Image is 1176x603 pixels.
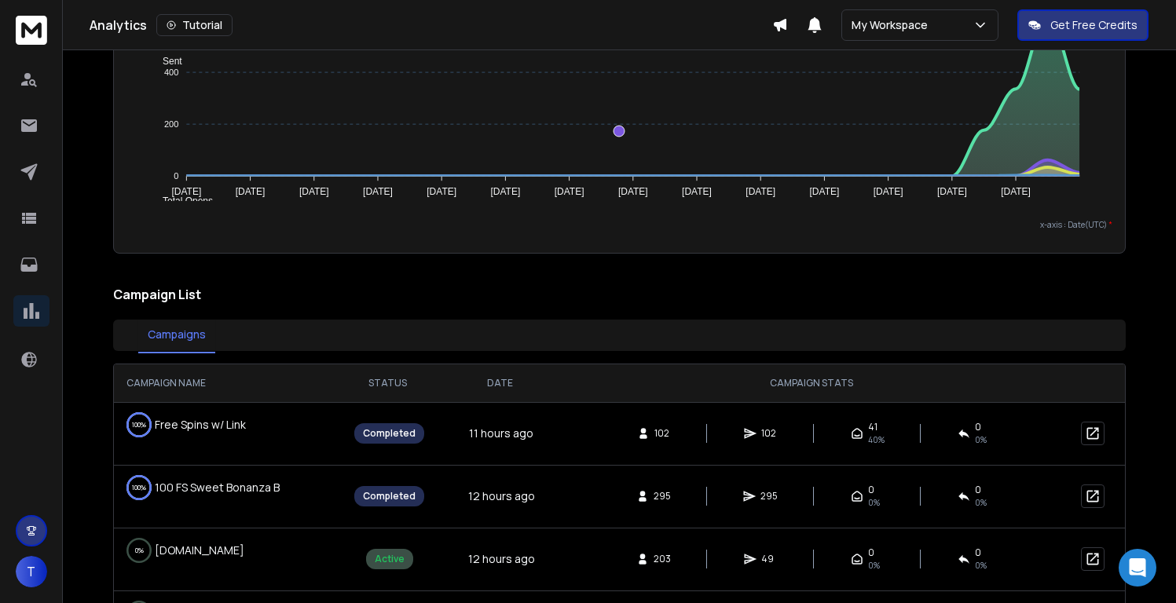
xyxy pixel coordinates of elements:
span: 0 % [975,496,987,509]
span: 49 [761,553,777,565]
div: Completed [354,486,424,506]
td: [DOMAIN_NAME] [114,528,331,572]
p: x-axis : Date(UTC) [126,219,1112,231]
tspan: [DATE] [1002,186,1031,197]
tspan: [DATE] [937,186,967,197]
td: 11 hours ago [445,402,555,465]
p: My Workspace [852,17,934,33]
span: 295 [760,490,778,502]
th: CAMPAIGN NAME [114,364,331,402]
td: Free Spins w/ Link [114,403,331,447]
tspan: [DATE] [810,186,840,197]
td: 12 hours ago [445,465,555,528]
th: DATE [445,364,555,402]
tspan: [DATE] [172,186,202,197]
span: 0 [868,484,874,496]
span: 0% [868,496,880,509]
tspan: 0 [174,171,179,181]
th: STATUS [331,364,445,402]
span: 40 % [868,433,885,446]
tspan: [DATE] [618,186,648,197]
span: 203 [654,553,671,565]
tspan: [DATE] [427,186,457,197]
span: 0 % [975,433,987,446]
span: 0 % [975,559,987,572]
button: T [16,556,47,587]
tspan: [DATE] [874,186,903,197]
button: Get Free Credits [1017,9,1149,41]
span: 102 [761,427,777,440]
tspan: [DATE] [682,186,712,197]
td: 100 FS Sweet Bonanza B [114,466,331,510]
p: 100 % [132,480,146,495]
tspan: [DATE] [299,186,329,197]
span: 41 [868,421,877,433]
td: 12 hours ago [445,528,555,590]
tspan: [DATE] [236,186,266,197]
div: Active [366,549,413,569]
button: Campaigns [138,317,215,353]
span: 295 [654,490,671,502]
th: CAMPAIGN STATS [555,364,1068,402]
span: Total Opens [151,196,213,206]
tspan: [DATE] [555,186,584,197]
tspan: [DATE] [746,186,776,197]
tspan: [DATE] [491,186,521,197]
button: Tutorial [156,14,233,36]
tspan: 200 [164,119,178,129]
div: Open Intercom Messenger [1119,549,1156,587]
p: 100 % [132,417,146,433]
span: 0 [975,421,981,433]
span: Sent [151,56,182,67]
div: Completed [354,423,424,444]
span: 102 [654,427,670,440]
tspan: [DATE] [363,186,393,197]
p: 0 % [135,543,144,558]
div: Analytics [90,14,772,36]
span: 0 [975,484,981,496]
span: 0 [975,546,981,559]
span: 0 [868,546,874,559]
h2: Campaign List [113,285,1126,304]
tspan: 400 [164,68,178,77]
span: 0% [868,559,880,572]
p: Get Free Credits [1050,17,1138,33]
